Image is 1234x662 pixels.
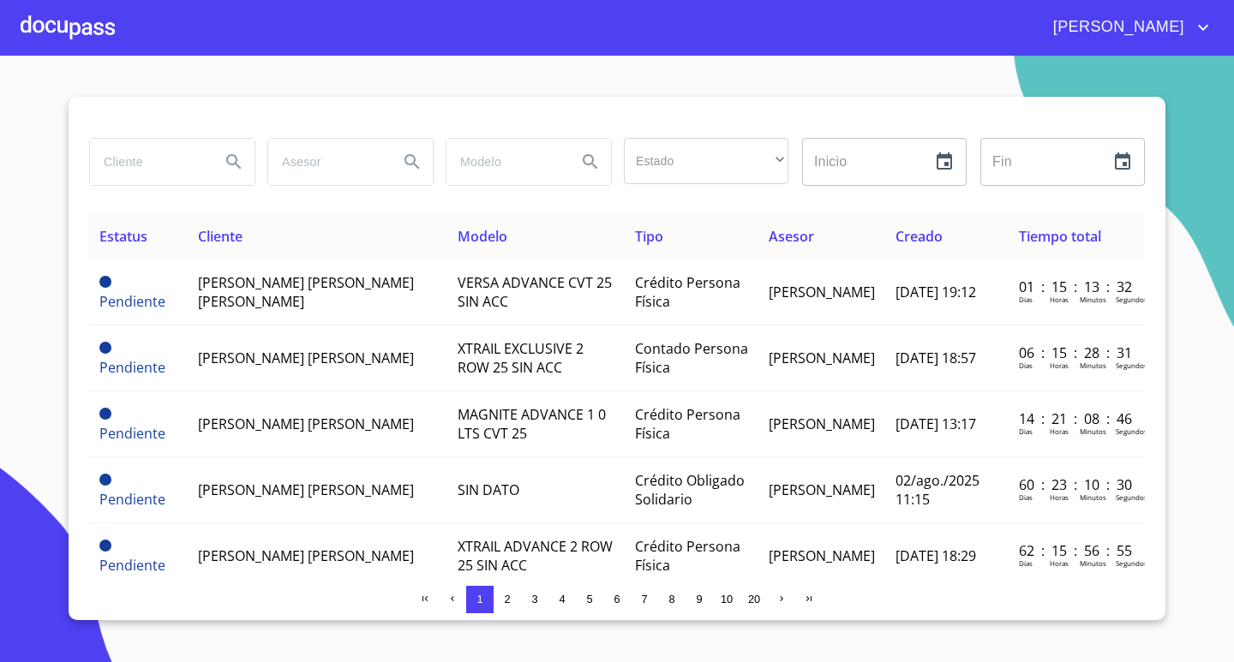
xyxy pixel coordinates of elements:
span: Pendiente [99,342,111,354]
button: 5 [576,586,603,613]
input: search [446,139,563,185]
button: 7 [631,586,658,613]
span: Cliente [198,227,243,246]
span: Asesor [769,227,814,246]
span: Pendiente [99,556,165,575]
p: Segundos [1116,492,1147,502]
span: 20 [748,593,760,605]
p: 06 : 15 : 28 : 31 [1019,343,1135,362]
button: account of current user [1040,14,1213,41]
p: 62 : 15 : 56 : 55 [1019,541,1135,560]
p: Segundos [1116,361,1147,370]
p: Dias [1019,426,1033,436]
span: 1 [476,593,482,605]
p: Horas [1050,426,1069,436]
span: Crédito Persona Física [635,273,740,311]
span: [PERSON_NAME] [PERSON_NAME] [198,480,414,499]
span: MAGNITE ADVANCE 1 0 LTS CVT 25 [458,405,606,443]
p: Horas [1050,492,1069,502]
span: VERSA ADVANCE CVT 25 SIN ACC [458,273,612,311]
span: Pendiente [99,408,111,420]
span: SIN DATO [458,480,519,499]
button: Search [570,141,611,182]
button: 8 [658,586,686,613]
span: Pendiente [99,474,111,486]
button: 2 [494,586,521,613]
span: 6 [614,593,620,605]
span: Crédito Obligado Solidario [635,471,745,509]
input: search [268,139,385,185]
span: Creado [896,227,943,246]
span: [PERSON_NAME] [1040,14,1193,41]
p: Dias [1019,492,1033,502]
button: 3 [521,586,548,613]
span: Tiempo total [1019,227,1101,246]
span: Modelo [458,227,507,246]
p: Dias [1019,295,1033,304]
div: ​ [624,138,788,184]
span: Pendiente [99,540,111,552]
span: [DATE] 19:12 [896,283,976,301]
span: [DATE] 18:29 [896,546,976,565]
p: Minutos [1080,492,1106,502]
button: 9 [686,586,713,613]
p: Horas [1050,361,1069,370]
span: Pendiente [99,424,165,443]
span: 3 [531,593,537,605]
p: Segundos [1116,295,1147,304]
p: 14 : 21 : 08 : 46 [1019,409,1135,428]
span: [DATE] 13:17 [896,414,976,433]
p: 01 : 15 : 13 : 32 [1019,277,1135,296]
span: 8 [668,593,674,605]
span: [DATE] 18:57 [896,349,976,367]
span: 10 [721,593,733,605]
span: XTRAIL ADVANCE 2 ROW 25 SIN ACC [458,537,613,575]
span: Pendiente [99,490,165,509]
span: Crédito Persona Física [635,537,740,575]
span: 5 [586,593,592,605]
span: 2 [504,593,510,605]
p: Minutos [1080,361,1106,370]
span: Pendiente [99,292,165,311]
span: 02/ago./2025 11:15 [896,471,979,509]
span: 4 [559,593,565,605]
span: [PERSON_NAME] [PERSON_NAME] [198,414,414,433]
p: Dias [1019,558,1033,568]
span: 9 [696,593,702,605]
p: Minutos [1080,295,1106,304]
button: 4 [548,586,576,613]
button: Search [392,141,433,182]
span: [PERSON_NAME] [PERSON_NAME] [PERSON_NAME] [198,273,414,311]
span: Contado Persona Física [635,339,748,377]
p: Minutos [1080,426,1106,436]
p: Horas [1050,295,1069,304]
button: 1 [466,586,494,613]
p: 60 : 23 : 10 : 30 [1019,475,1135,494]
p: Dias [1019,361,1033,370]
span: XTRAIL EXCLUSIVE 2 ROW 25 SIN ACC [458,339,584,377]
span: Pendiente [99,276,111,288]
p: Segundos [1116,558,1147,568]
input: search [90,139,207,185]
span: Tipo [635,227,663,246]
span: 7 [641,593,647,605]
p: Horas [1050,558,1069,568]
button: 10 [713,586,740,613]
span: [PERSON_NAME] [769,349,875,367]
button: 20 [740,586,768,613]
span: [PERSON_NAME] [769,283,875,301]
button: 6 [603,586,631,613]
p: Minutos [1080,558,1106,568]
span: Pendiente [99,358,165,377]
span: [PERSON_NAME] [PERSON_NAME] [198,546,414,565]
span: Crédito Persona Física [635,405,740,443]
button: Search [213,141,255,182]
span: [PERSON_NAME] [769,480,875,499]
p: Segundos [1116,426,1147,436]
span: [PERSON_NAME] [769,414,875,433]
span: Estatus [99,227,147,246]
span: [PERSON_NAME] [769,546,875,565]
span: [PERSON_NAME] [PERSON_NAME] [198,349,414,367]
